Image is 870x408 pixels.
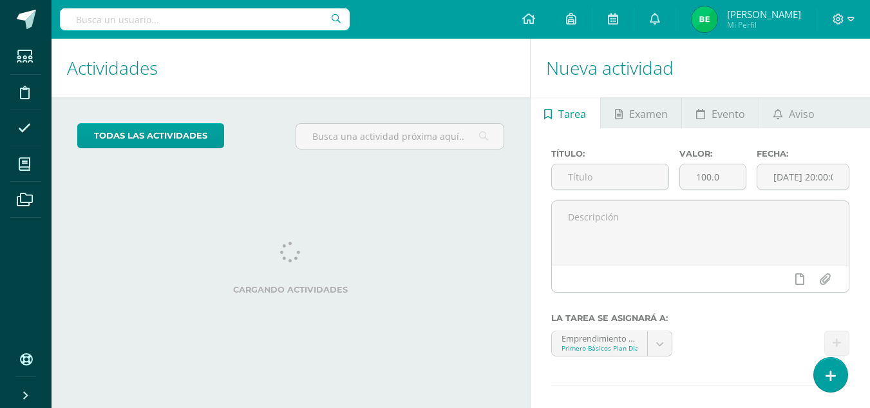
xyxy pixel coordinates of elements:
img: f7106a063b35fc0c9083a10b44e430d1.png [692,6,717,32]
input: Puntos máximos [680,164,746,189]
label: Fecha: [757,149,849,159]
label: Valor: [679,149,746,159]
span: Tarea [558,99,586,130]
a: todas las Actividades [77,123,224,148]
a: Aviso [759,97,828,128]
span: Mi Perfil [727,19,801,30]
div: Primero Básicos Plan Diario [562,344,638,353]
input: Busca un usuario... [60,8,350,30]
a: Evento [682,97,759,128]
input: Fecha de entrega [757,164,849,189]
a: Tarea [531,97,600,128]
a: Examen [601,97,681,128]
h1: Nueva actividad [546,39,855,97]
h1: Actividades [67,39,515,97]
input: Busca una actividad próxima aquí... [296,124,503,149]
span: Evento [712,99,745,130]
a: Emprendimiento para la Productividad y Desarrollo 'A'Primero Básicos Plan Diario [552,331,672,356]
span: Aviso [789,99,815,130]
input: Título [552,164,669,189]
label: La tarea se asignará a: [551,313,849,323]
span: [PERSON_NAME] [727,8,801,21]
label: Cargando actividades [77,285,504,295]
label: Título: [551,149,670,159]
span: Examen [629,99,668,130]
div: Emprendimiento para la Productividad y Desarrollo 'A' [562,331,638,344]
